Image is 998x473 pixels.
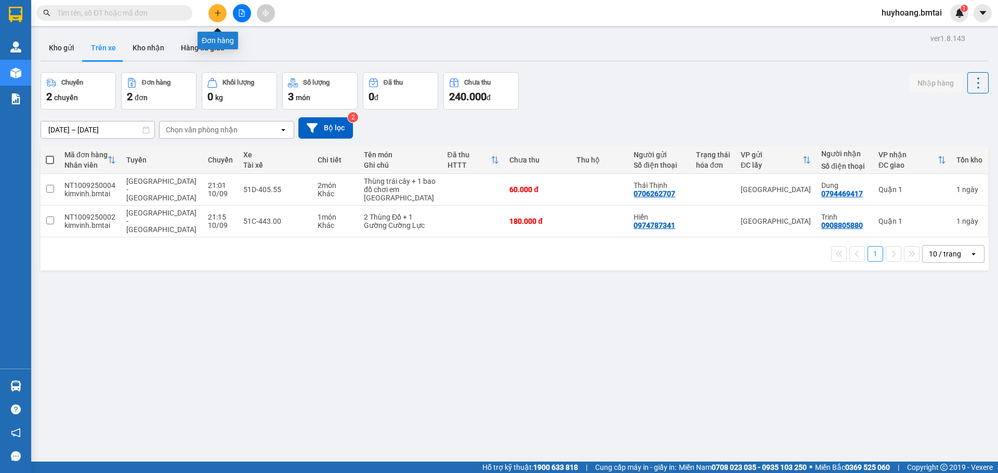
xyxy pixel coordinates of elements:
button: Chuyến2chuyến [41,72,116,110]
div: Tài xế [243,161,307,169]
strong: 0708 023 035 - 0935 103 250 [712,463,807,471]
span: 0 [369,90,374,103]
div: Đơn hàng [198,32,238,49]
span: 2 [127,90,133,103]
div: kimvinh.bmtai [64,221,116,229]
img: warehouse-icon [10,42,21,52]
sup: 2 [348,112,358,123]
div: 1 món [318,213,353,221]
button: Kho nhận [124,35,173,60]
div: Tên món [364,151,437,159]
sup: 1 [961,5,968,12]
div: 51D-405.55 [243,185,307,194]
div: 51C-443.00 [243,217,307,225]
div: 1 [956,185,982,194]
div: Số điện thoại [821,162,868,170]
svg: open [969,250,978,258]
span: 0 [207,90,213,103]
span: món [296,93,310,102]
div: Mã đơn hàng [64,151,108,159]
div: Người nhận [821,150,868,158]
span: | [898,462,899,473]
span: Cung cấp máy in - giấy in: [595,462,676,473]
div: 180.000 đ [509,217,566,225]
img: warehouse-icon [10,381,21,391]
button: Trên xe [83,35,124,60]
span: aim [262,9,269,17]
input: Tìm tên, số ĐT hoặc mã đơn [57,7,180,19]
span: | [586,462,587,473]
button: file-add [233,4,251,22]
div: 0974787341 [634,221,675,229]
th: Toggle SortBy [59,146,121,174]
span: caret-down [978,8,988,18]
div: 10/09 [208,190,233,198]
div: Thu hộ [576,156,623,164]
div: Đã thu [448,151,491,159]
div: Thùng trái cây + 1 bao đồ chơi em bé [364,177,437,202]
div: Khác [318,190,353,198]
span: [GEOGRAPHIC_DATA] - [GEOGRAPHIC_DATA] [126,209,196,234]
div: Chi tiết [318,156,353,164]
img: icon-new-feature [955,8,964,18]
div: 60.000 đ [509,185,566,194]
button: Số lượng3món [282,72,358,110]
button: caret-down [974,4,992,22]
div: 21:01 [208,181,233,190]
div: 10/09 [208,221,233,229]
th: Toggle SortBy [873,146,951,174]
th: Toggle SortBy [736,146,816,174]
span: đ [487,93,491,102]
div: Xe [243,151,307,159]
div: 0706262707 [634,190,675,198]
div: 21:15 [208,213,233,221]
span: file-add [238,9,245,17]
span: đ [374,93,378,102]
span: chuyến [54,93,78,102]
div: HTTT [448,161,491,169]
div: Số điện thoại [634,161,686,169]
span: ngày [962,185,978,194]
div: Đã thu [384,79,403,86]
strong: 0369 525 060 [845,463,890,471]
span: plus [214,9,221,17]
div: [GEOGRAPHIC_DATA] [741,217,811,225]
strong: 1900 633 818 [533,463,578,471]
img: warehouse-icon [10,67,21,78]
div: ver 1.8.143 [930,33,965,44]
button: 1 [868,246,883,262]
span: Hỗ trợ kỹ thuật: [482,462,578,473]
div: Chuyến [208,156,233,164]
span: 1 [962,5,966,12]
button: aim [257,4,275,22]
div: Quận 1 [878,185,946,194]
div: VP gửi [741,151,803,159]
button: Kho gửi [41,35,83,60]
button: Đơn hàng2đơn [121,72,196,110]
div: Khối lượng [222,79,254,86]
div: Khác [318,221,353,229]
div: Chuyến [61,79,83,86]
div: kimvinh.bmtai [64,190,116,198]
span: notification [11,428,21,438]
button: Hàng đã giao [173,35,233,60]
span: ⚪️ [809,465,812,469]
span: copyright [940,464,948,471]
th: Toggle SortBy [442,146,505,174]
div: Tồn kho [956,156,982,164]
button: Đã thu0đ [363,72,438,110]
span: huyhoang.bmtai [873,6,950,19]
div: NT1009250004 [64,181,116,190]
div: Ghi chú [364,161,437,169]
div: Quận 1 [878,217,946,225]
span: Miền Nam [679,462,807,473]
div: Chưa thu [509,156,566,164]
img: solution-icon [10,93,21,104]
button: Chưa thu240.000đ [443,72,519,110]
span: 2 [46,90,52,103]
svg: open [279,126,287,134]
input: Select a date range. [41,121,154,138]
span: ngày [962,217,978,225]
div: 2 món [318,181,353,190]
span: Miền Bắc [815,462,890,473]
